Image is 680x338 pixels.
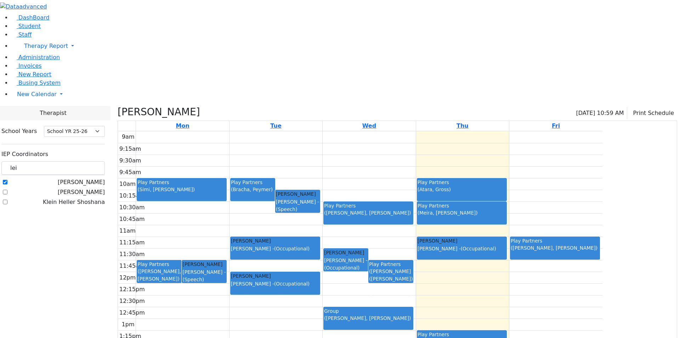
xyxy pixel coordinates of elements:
[276,190,319,198] div: [PERSON_NAME]
[118,285,146,294] div: 12:15pm
[418,202,506,209] div: Play Partners
[324,265,359,271] span: (Occupational)
[461,246,496,251] span: (Occupational)
[118,145,142,153] div: 9:15am
[550,121,561,131] a: September 5, 2025
[137,179,226,186] div: Play Partners
[120,320,136,329] div: 1pm
[1,127,37,135] label: School Years
[118,180,137,188] div: 10am
[369,268,413,297] div: ([PERSON_NAME] ([PERSON_NAME]), [PERSON_NAME] ([PERSON_NAME]))
[182,268,226,283] div: [PERSON_NAME] -
[11,79,61,86] a: Busing System
[11,87,680,101] a: New Calendar
[58,188,105,196] label: [PERSON_NAME]
[231,179,274,186] div: Play Partners
[118,192,146,200] div: 10:15am
[58,178,105,187] label: [PERSON_NAME]
[118,203,146,212] div: 10:30am
[11,31,32,38] a: Staff
[24,43,68,49] span: Therapy Report
[118,297,146,305] div: 12:30pm
[269,121,283,131] a: September 2, 2025
[118,215,146,223] div: 10:45am
[118,227,137,235] div: 11am
[511,244,599,251] div: ([PERSON_NAME], [PERSON_NAME])
[231,272,319,279] div: [PERSON_NAME]
[1,161,105,175] input: Search
[455,121,470,131] a: September 4, 2025
[17,91,57,98] span: New Calendar
[11,71,51,78] a: New Report
[274,281,310,287] span: (Occupational)
[118,273,137,282] div: 12pm
[274,246,310,251] span: (Occupational)
[11,14,50,21] a: DashBoard
[324,202,413,209] div: Play Partners
[418,331,506,338] div: Play Partners
[18,23,41,29] span: Student
[418,186,506,193] div: (Atara, Gross)
[231,280,319,287] div: [PERSON_NAME] -
[137,261,181,268] div: Play Partners
[18,71,51,78] span: New Report
[324,307,413,315] div: Group
[418,179,506,186] div: Play Partners
[118,238,146,247] div: 11:15am
[324,257,368,271] div: [PERSON_NAME] -
[361,121,378,131] a: September 3, 2025
[418,209,506,216] div: (Meira, [PERSON_NAME])
[11,39,680,53] a: Therapy Report
[231,245,319,252] div: [PERSON_NAME] -
[324,315,413,322] div: ([PERSON_NAME], [PERSON_NAME])
[276,206,297,212] span: (Speech)
[11,54,60,61] a: Administration
[137,186,226,193] div: (Simi, [PERSON_NAME])
[324,249,368,256] div: [PERSON_NAME]
[118,106,200,118] h3: [PERSON_NAME]
[120,133,136,141] div: 9am
[276,198,319,213] div: [PERSON_NAME] -
[18,31,32,38] span: Staff
[231,186,274,193] div: (Bracha, Peymer)
[40,109,66,117] span: Therapist
[11,23,41,29] a: Student
[137,268,181,282] div: ([PERSON_NAME], [PERSON_NAME])
[118,250,146,259] div: 11:30am
[11,62,42,69] a: Invoices
[231,237,319,244] div: [PERSON_NAME]
[43,198,105,206] label: Klein Heller Shoshana
[182,277,204,282] span: (Speech)
[118,262,146,270] div: 11:45am
[324,209,413,216] div: ([PERSON_NAME], [PERSON_NAME])
[175,121,191,131] a: September 1, 2025
[118,309,146,317] div: 12:45pm
[369,261,413,268] div: Play Partners
[182,261,226,268] div: [PERSON_NAME]
[18,54,60,61] span: Administration
[418,237,506,244] div: [PERSON_NAME]
[511,237,599,244] div: Play Partners
[1,150,48,159] label: IEP Coordinators
[18,79,61,86] span: Busing System
[118,156,142,165] div: 9:30am
[18,14,50,21] span: DashBoard
[118,168,142,177] div: 9:45am
[418,245,506,252] div: [PERSON_NAME] -
[18,62,42,69] span: Invoices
